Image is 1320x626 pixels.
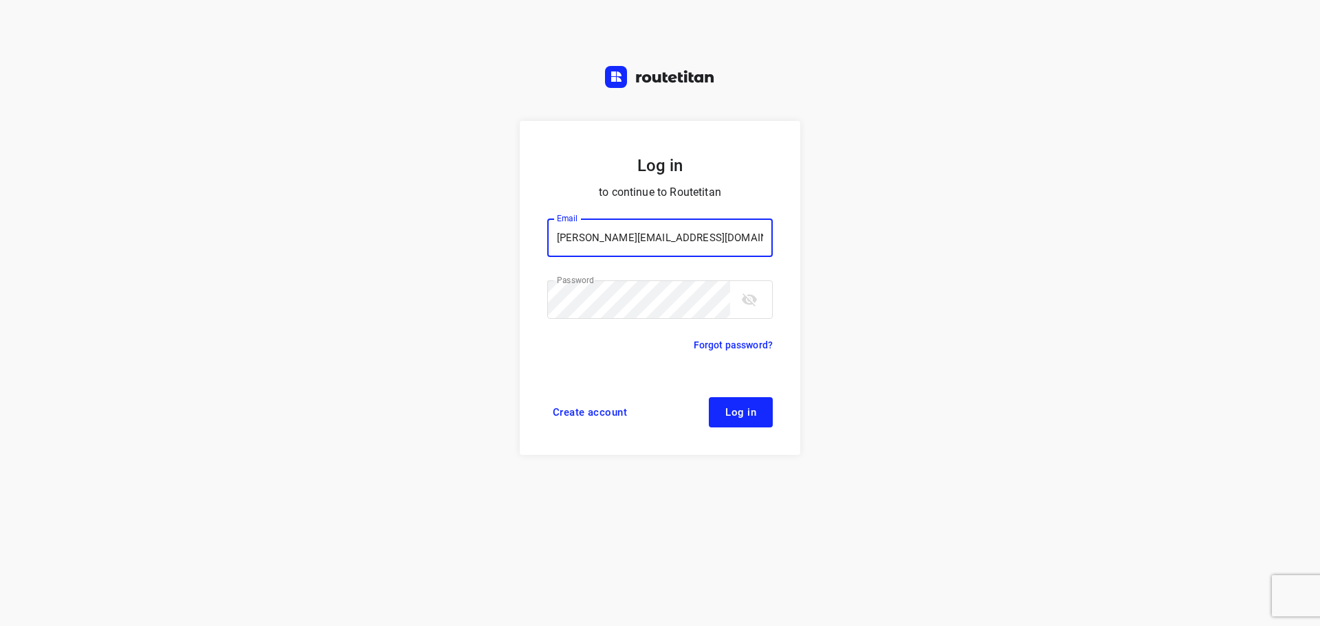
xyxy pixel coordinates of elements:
a: Routetitan [605,66,715,91]
button: Log in [709,397,773,427]
span: Log in [725,407,756,418]
img: Routetitan [605,66,715,88]
p: to continue to Routetitan [547,183,773,202]
h5: Log in [547,154,773,177]
span: Create account [553,407,627,418]
button: toggle password visibility [736,286,763,313]
a: Create account [547,397,632,427]
a: Forgot password? [694,337,773,353]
